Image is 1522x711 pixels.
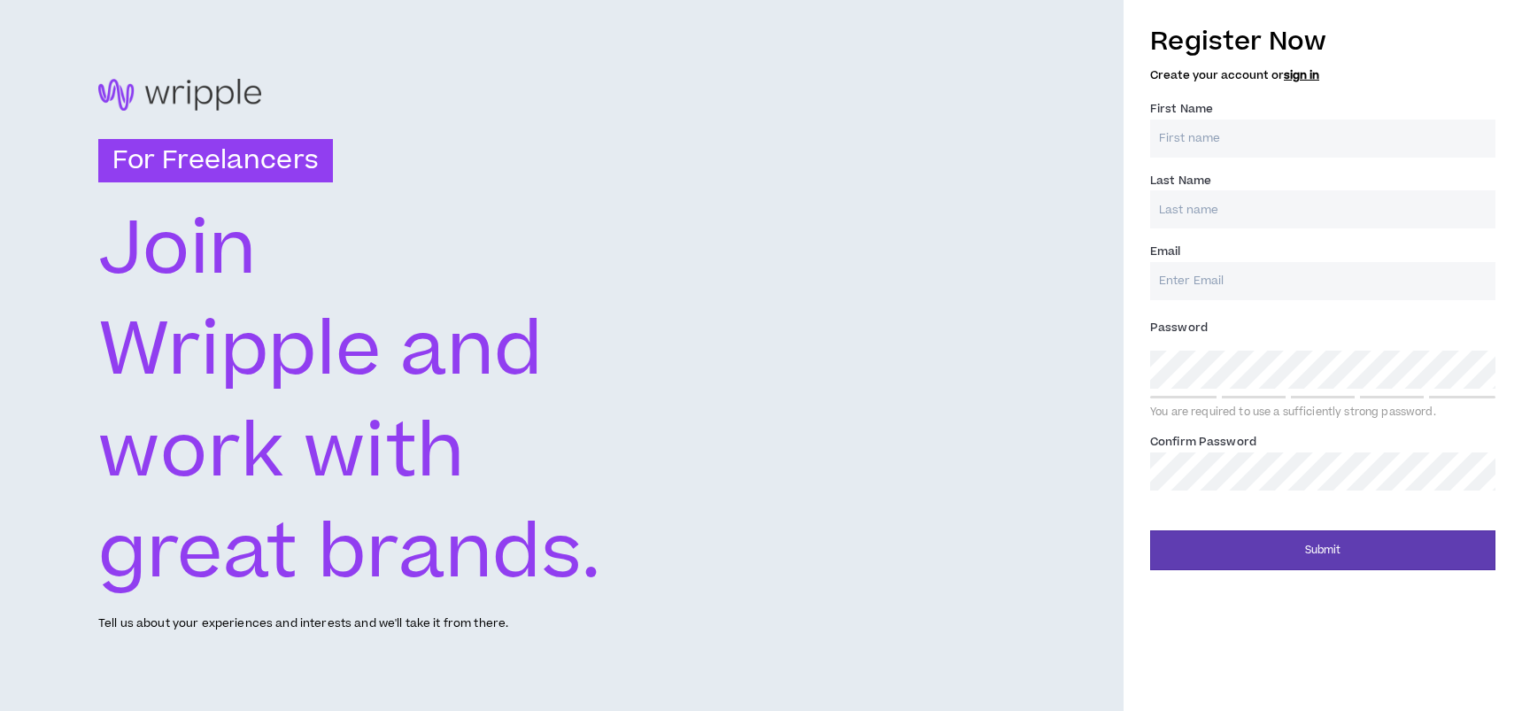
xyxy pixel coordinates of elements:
[98,139,333,183] h3: For Freelancers
[98,400,465,506] text: work with
[1150,428,1256,456] label: Confirm Password
[1150,237,1181,266] label: Email
[1150,166,1211,195] label: Last Name
[1150,530,1495,570] button: Submit
[1150,69,1495,81] h5: Create your account or
[1150,95,1213,123] label: First Name
[98,197,257,303] text: Join
[1150,262,1495,300] input: Enter Email
[1150,190,1495,228] input: Last name
[1150,120,1495,158] input: First name
[1150,406,1495,420] div: You are required to use a sufficiently strong password.
[1150,23,1495,60] h3: Register Now
[1150,320,1208,336] span: Password
[98,299,545,405] text: Wripple and
[98,502,603,607] text: great brands.
[98,615,508,632] p: Tell us about your experiences and interests and we'll take it from there.
[1284,67,1319,83] a: sign in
